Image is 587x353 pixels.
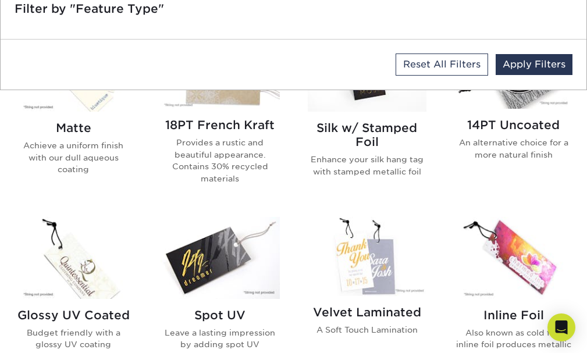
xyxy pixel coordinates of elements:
[496,54,572,75] a: Apply Filters
[308,324,426,336] p: A Soft Touch Lamination
[161,217,279,299] img: Spot UV Hang Tags
[396,54,488,76] a: Reset All Filters
[14,308,133,322] h2: Glossy UV Coated
[308,121,426,149] h2: Silk w/ Stamped Foil
[454,137,573,161] p: An alternative choice for a more natural finish
[161,308,279,322] h2: Spot UV
[308,30,426,203] a: Silk w/ Stamped Foil Hang Tags Silk w/ Stamped Foil Enhance your silk hang tag with stamped metal...
[308,305,426,319] h2: Velvet Laminated
[14,217,133,299] img: Glossy UV Coated Hang Tags
[15,2,572,16] h5: Filter by "Feature Type"
[14,121,133,135] h2: Matte
[161,30,279,203] a: 18PT French Kraft Hang Tags 18PT French Kraft Provides a rustic and beautiful appearance. Contain...
[547,313,575,341] div: Open Intercom Messenger
[14,30,133,203] a: Matte Hang Tags Matte Achieve a uniform finish with our dull aqueous coating
[454,30,573,203] a: 14PT Uncoated Hang Tags 14PT Uncoated An alternative choice for a more natural finish
[14,140,133,175] p: Achieve a uniform finish with our dull aqueous coating
[308,154,426,177] p: Enhance your silk hang tag with stamped metallic foil
[454,217,573,299] img: Inline Foil Hang Tags
[3,318,99,349] iframe: Google Customer Reviews
[161,137,279,184] p: Provides a rustic and beautiful appearance. Contains 30% recycled materials
[161,327,279,351] p: Leave a lasting impression by adding spot UV
[308,217,426,296] img: Velvet Laminated Hang Tags
[454,118,573,132] h2: 14PT Uncoated
[161,118,279,132] h2: 18PT French Kraft
[454,308,573,322] h2: Inline Foil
